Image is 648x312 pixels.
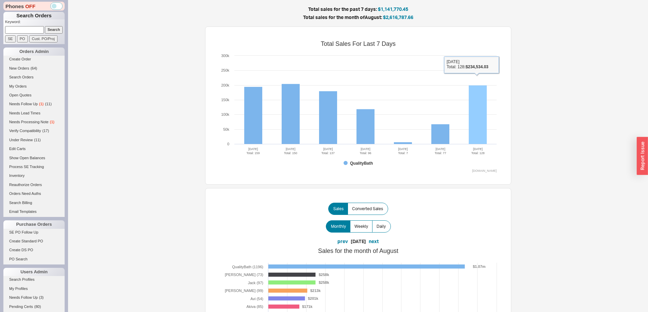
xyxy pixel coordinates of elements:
[320,40,395,47] tspan: Total Sales For Last 7 Days
[225,289,263,293] tspan: [PERSON_NAME] (99)
[34,138,41,142] span: ( 11 )
[25,3,35,10] span: OFF
[3,145,65,152] a: Edit Carts
[3,199,65,206] a: Search Billing
[337,238,348,245] button: prev
[246,305,263,309] tspan: Akiva (85)
[473,147,482,151] tspan: [DATE]
[352,206,383,212] span: Converted Sales
[39,102,44,106] span: ( 1 )
[302,305,313,309] tspan: $171k
[354,224,368,229] span: Weekly
[3,65,65,72] a: New Orders(64)
[232,265,263,269] tspan: QualityBath (1196)
[3,208,65,215] a: Email Templates
[351,238,366,245] div: [DATE]
[9,102,38,106] span: Needs Follow Up
[3,229,65,236] a: SE PO Follow Up
[3,74,65,81] a: Search Orders
[3,256,65,263] a: PO Search
[221,98,229,102] text: 150k
[319,280,329,285] tspan: $258k
[45,26,63,33] input: Search
[3,136,65,144] a: Under Review(11)
[331,224,346,229] span: Monthly
[3,12,65,19] h1: Search Orders
[3,303,65,310] a: Pending Certs(80)
[221,54,229,58] text: 300k
[5,35,16,42] input: SE
[435,147,445,151] tspan: [DATE]
[471,151,484,155] tspan: Total: 128
[246,151,260,155] tspan: Total: 159
[3,246,65,254] a: Create DS PO
[3,238,65,245] a: Create Standard PO
[434,151,446,155] tspan: Total: 77
[333,206,344,212] span: Sales
[223,127,229,131] text: 50k
[9,165,44,169] span: Process SE Tracking
[225,273,263,277] tspan: [PERSON_NAME] (73)
[3,154,65,162] a: Show Open Balances
[9,66,29,70] span: New Orders
[3,83,65,90] a: My Orders
[9,295,38,299] span: Needs Follow Up
[323,147,333,151] tspan: [DATE]
[45,102,52,106] span: ( 11 )
[39,295,44,299] span: ( 3 )
[3,118,65,126] a: Needs Processing Note(1)
[50,120,54,124] span: ( 1 )
[308,296,318,300] tspan: $201k
[3,268,65,276] div: Users Admin
[221,112,229,116] text: 100k
[361,147,370,151] tspan: [DATE]
[3,92,65,99] a: Open Quotes
[398,147,408,151] tspan: [DATE]
[321,151,334,155] tspan: Total: 137
[378,6,408,12] span: $1,141,770.45
[250,297,263,301] tspan: Avi (54)
[221,68,229,72] text: 250k
[29,35,57,42] input: Cust. PO/Proj
[3,285,65,292] a: My Profiles
[310,289,321,293] tspan: $213k
[3,190,65,197] a: Orders Need Auths
[17,35,28,42] input: PO
[3,100,65,108] a: Needs Follow Up(1)(11)
[9,129,41,133] span: Verify Compatibility
[3,163,65,170] a: Process SE Tracking
[9,120,49,124] span: Needs Processing Note
[3,172,65,179] a: Inventory
[360,151,371,155] tspan: Total: 96
[350,161,373,166] tspan: QualityBath
[319,273,329,277] tspan: $258k
[221,83,229,87] text: 200k
[31,66,37,70] span: ( 64 )
[3,220,65,228] div: Purchase Orders
[3,181,65,188] a: Reauthorize Orders
[43,129,49,133] span: ( 17 )
[144,7,572,12] h5: Total sales for the past 7 days:
[377,224,386,229] span: Daily
[472,169,496,172] text: [DOMAIN_NAME]
[3,48,65,56] div: Orders Admin
[284,151,297,155] tspan: Total: 150
[3,110,65,117] a: Needs Lead Times
[9,138,33,142] span: Under Review
[383,14,413,20] span: $2,616,787.66
[3,56,65,63] a: Create Order
[3,294,65,301] a: Needs Follow Up(3)
[248,281,263,285] tspan: Jack (97)
[3,276,65,283] a: Search Profiles
[248,147,257,151] tspan: [DATE]
[9,305,33,309] span: Pending Certs
[3,127,65,134] a: Verify Compatibility(17)
[398,151,408,155] tspan: Total: 7
[473,264,486,269] tspan: $1.07m
[144,15,572,20] h5: Total sales for the month of August :
[5,19,65,26] p: Keyword:
[369,238,379,245] button: next
[227,142,229,146] text: 0
[318,247,398,254] tspan: Sales for the month of August
[286,147,295,151] tspan: [DATE]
